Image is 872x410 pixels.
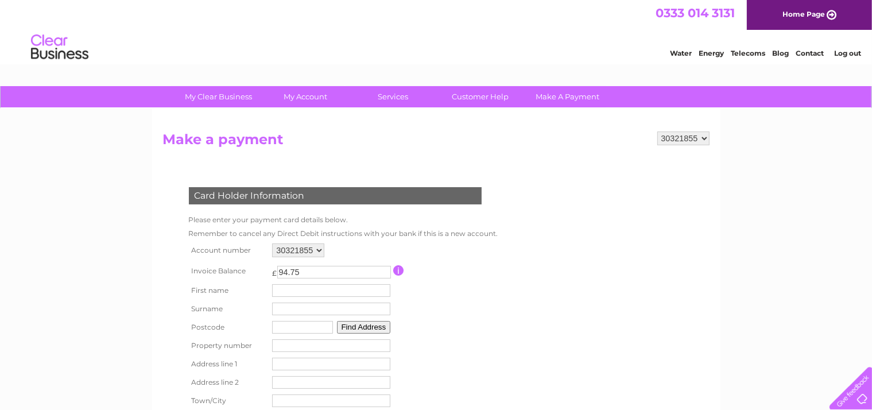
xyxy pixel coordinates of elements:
a: Water [670,49,692,57]
th: Account number [186,241,270,260]
td: Remember to cancel any Direct Debit instructions with your bank if this is a new account. [186,227,501,241]
th: Surname [186,300,270,318]
th: Town/City [186,392,270,410]
th: Invoice Balance [186,260,270,281]
th: Property number [186,336,270,355]
a: My Account [258,86,353,107]
a: Customer Help [433,86,528,107]
a: Blog [772,49,789,57]
img: logo.png [30,30,89,65]
td: Please enter your payment card details below. [186,213,501,227]
div: Card Holder Information [189,187,482,204]
th: Postcode [186,318,270,336]
th: Address line 1 [186,355,270,373]
th: Address line 2 [186,373,270,392]
a: My Clear Business [171,86,266,107]
a: Services [346,86,440,107]
a: 0333 014 3131 [656,6,735,20]
button: Find Address [337,321,391,334]
a: Make A Payment [520,86,615,107]
a: Energy [699,49,724,57]
a: Log out [834,49,861,57]
a: Telecoms [731,49,765,57]
h2: Make a payment [163,131,710,153]
a: Contact [796,49,824,57]
input: Information [393,265,404,276]
div: Clear Business is a trading name of Verastar Limited (registered in [GEOGRAPHIC_DATA] No. 3667643... [165,6,708,56]
td: £ [272,263,277,277]
th: First name [186,281,270,300]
